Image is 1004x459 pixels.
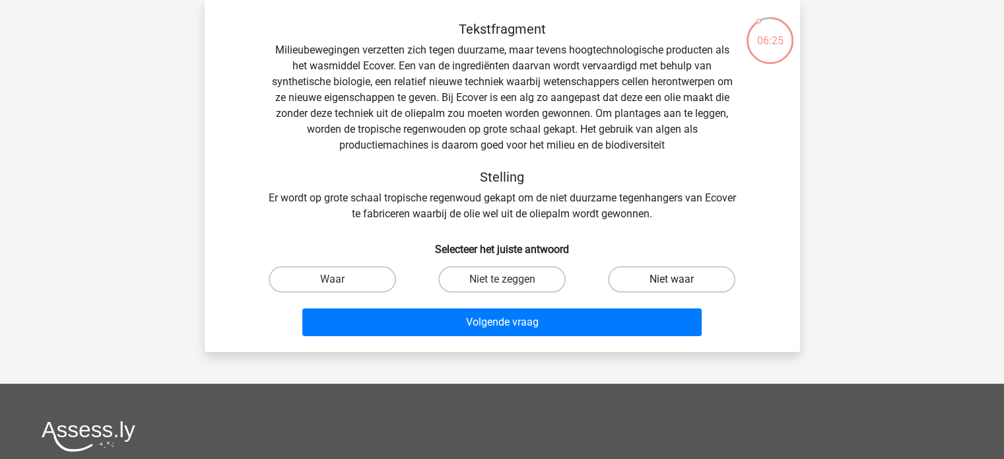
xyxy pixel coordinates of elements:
button: Volgende vraag [302,308,702,336]
label: Waar [269,266,396,293]
h5: Stelling [268,169,737,185]
h5: Tekstfragment [268,21,737,37]
label: Niet te zeggen [438,266,566,293]
img: Assessly logo [42,421,135,452]
h6: Selecteer het juiste antwoord [226,232,779,256]
label: Niet waar [608,266,735,293]
div: Milieubewegingen verzetten zich tegen duurzame, maar tevens hoogtechnologische producten als het ... [226,21,779,222]
div: 06:25 [745,16,795,49]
